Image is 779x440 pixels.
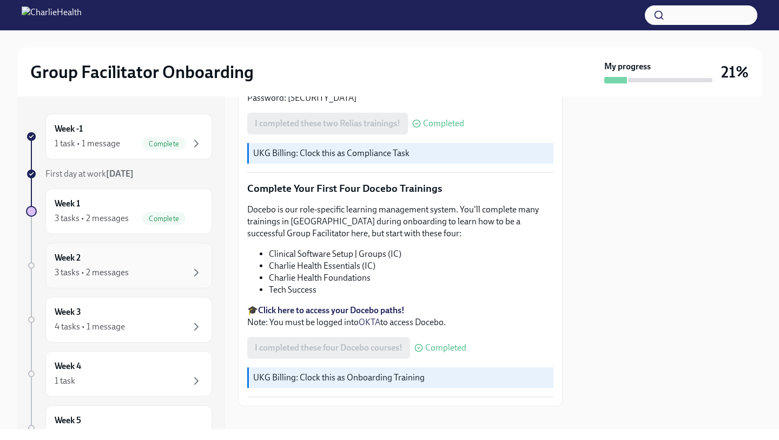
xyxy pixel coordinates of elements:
[55,267,129,279] div: 3 tasks • 2 messages
[26,351,212,397] a: Week 41 task
[55,212,129,224] div: 3 tasks • 2 messages
[106,169,134,179] strong: [DATE]
[45,169,134,179] span: First day at work
[55,415,81,426] h6: Week 5
[55,321,125,333] div: 4 tasks • 1 message
[55,198,80,210] h6: Week 1
[721,62,749,82] h3: 21%
[26,243,212,288] a: Week 23 tasks • 2 messages
[247,305,553,328] p: 🎓 Note: You must be logged into to access Docebo.
[142,215,186,223] span: Complete
[22,7,82,24] img: CharlieHealth
[258,305,405,315] a: Click here to access your Docebo paths!
[269,272,553,284] li: Charlie Health Foundations
[425,344,466,352] span: Completed
[30,61,254,83] h2: Group Facilitator Onboarding
[142,140,186,148] span: Complete
[26,189,212,234] a: Week 13 tasks • 2 messagesComplete
[253,147,549,159] p: UKG Billing: Clock this as Compliance Task
[247,204,553,240] p: Docebo is our role-specific learning management system. You'll complete many trainings in [GEOGRA...
[55,123,83,135] h6: Week -1
[26,297,212,342] a: Week 34 tasks • 1 message
[247,182,553,196] p: Complete Your First Four Docebo Trainings
[604,61,651,73] strong: My progress
[26,168,212,180] a: First day at work[DATE]
[55,252,81,264] h6: Week 2
[269,284,553,296] li: Tech Success
[423,119,464,128] span: Completed
[55,375,75,387] div: 1 task
[253,372,549,384] p: UKG Billing: Clock this as Onboarding Training
[55,138,120,150] div: 1 task • 1 message
[269,248,553,260] li: Clinical Software Setup | Groups (IC)
[269,260,553,272] li: Charlie Health Essentials (IC)
[26,114,212,159] a: Week -11 task • 1 messageComplete
[55,360,81,372] h6: Week 4
[359,317,380,327] a: OKTA
[55,306,81,318] h6: Week 3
